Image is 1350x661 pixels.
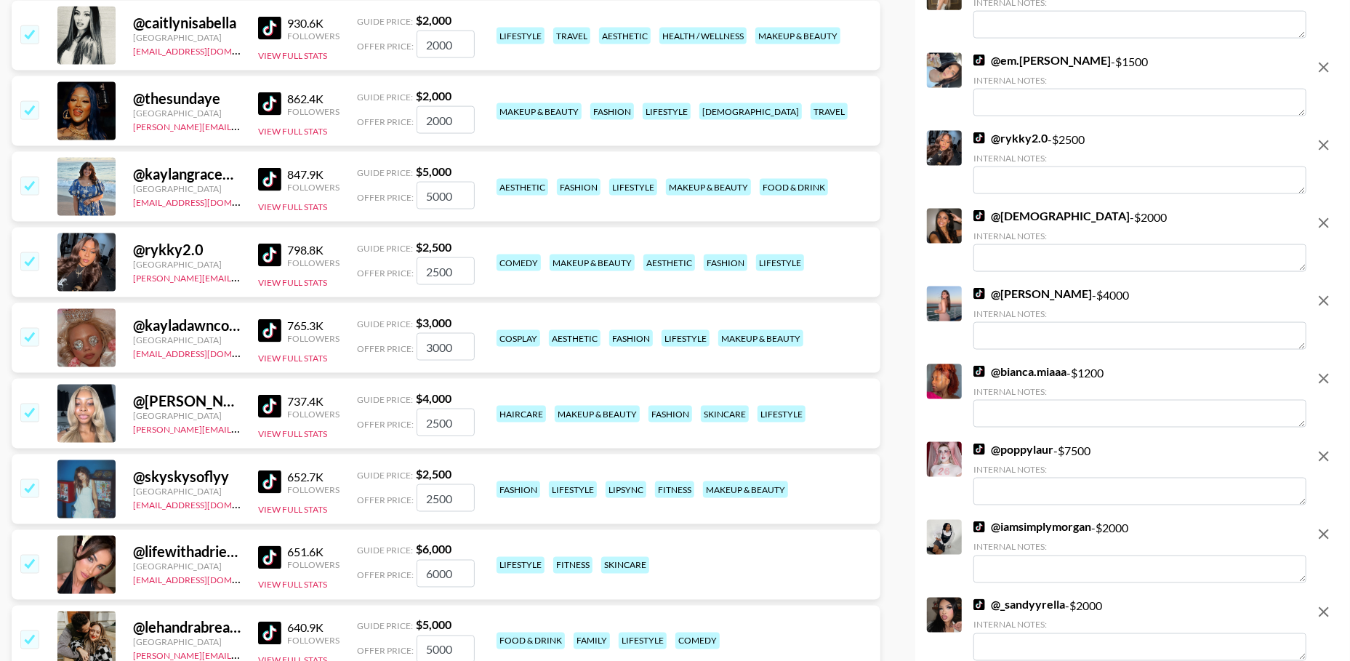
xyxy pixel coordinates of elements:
[258,201,327,212] button: View Full Stats
[1309,53,1338,82] button: remove
[287,16,339,31] div: 930.6K
[973,520,1306,583] div: - $ 2000
[973,209,1306,272] div: - $ 2000
[357,268,414,279] span: Offer Price:
[973,210,985,222] img: TikTok
[416,89,451,103] strong: $ 2,000
[973,520,1091,534] a: @iamsimplymorgan
[655,481,694,498] div: fitness
[287,319,339,333] div: 765.3K
[659,28,747,44] div: health / wellness
[662,330,710,347] div: lifestyle
[416,467,451,481] strong: $ 2,500
[497,103,582,120] div: makeup & beauty
[357,92,413,103] span: Guide Price:
[357,470,413,481] span: Guide Price:
[590,103,634,120] div: fashion
[133,637,241,648] div: [GEOGRAPHIC_DATA]
[287,394,339,409] div: 737.4K
[609,179,657,196] div: lifestyle
[417,257,475,285] input: 2,500
[973,53,1306,116] div: - $ 1500
[1309,598,1338,627] button: remove
[973,153,1306,164] div: Internal Notes:
[643,103,691,120] div: lifestyle
[973,364,1306,428] div: - $ 1200
[258,580,327,590] button: View Full Stats
[609,330,653,347] div: fashion
[287,621,339,636] div: 640.9K
[133,345,279,359] a: [EMAIL_ADDRESS][DOMAIN_NAME]
[416,618,451,632] strong: $ 5,000
[1309,364,1338,393] button: remove
[973,132,985,144] img: TikTok
[258,428,327,439] button: View Full Stats
[973,442,1053,457] a: @poppylaur
[287,545,339,560] div: 651.6K
[811,103,848,120] div: travel
[133,543,241,561] div: @ lifewithadrienne
[287,243,339,257] div: 798.8K
[553,28,590,44] div: travel
[133,194,279,208] a: [EMAIL_ADDRESS][DOMAIN_NAME]
[973,231,1306,241] div: Internal Notes:
[357,167,413,178] span: Guide Price:
[133,572,279,586] a: [EMAIL_ADDRESS][DOMAIN_NAME]
[973,542,1306,553] div: Internal Notes:
[417,409,475,436] input: 4,000
[973,53,1111,68] a: @em.[PERSON_NAME]
[703,481,788,498] div: makeup & beauty
[549,330,600,347] div: aesthetic
[973,620,1306,630] div: Internal Notes:
[416,391,451,405] strong: $ 4,000
[973,308,1306,319] div: Internal Notes:
[258,353,327,364] button: View Full Stats
[258,17,281,40] img: TikTok
[599,28,651,44] div: aesthetic
[258,92,281,116] img: TikTok
[258,168,281,191] img: TikTok
[973,287,1306,350] div: - $ 4000
[133,14,241,32] div: @ caitlynisabella
[555,406,640,422] div: makeup & beauty
[973,444,985,455] img: TikTok
[357,419,414,430] span: Offer Price:
[417,560,475,588] input: 6,000
[133,108,241,119] div: [GEOGRAPHIC_DATA]
[549,481,597,498] div: lifestyle
[258,126,327,137] button: View Full Stats
[357,243,413,254] span: Guide Price:
[1309,209,1338,238] button: remove
[619,633,667,649] div: lifestyle
[357,116,414,127] span: Offer Price:
[550,255,635,271] div: makeup & beauty
[357,545,413,556] span: Guide Price:
[973,364,1066,379] a: @bianca.miaaa
[497,557,545,574] div: lifestyle
[287,470,339,484] div: 652.7K
[258,50,327,61] button: View Full Stats
[133,183,241,194] div: [GEOGRAPHIC_DATA]
[758,406,805,422] div: lifestyle
[133,561,241,572] div: [GEOGRAPHIC_DATA]
[497,330,540,347] div: cosplay
[258,244,281,267] img: TikTok
[417,106,475,134] input: 2,000
[973,599,985,611] img: TikTok
[1309,520,1338,549] button: remove
[287,560,339,571] div: Followers
[133,421,348,435] a: [PERSON_NAME][EMAIL_ADDRESS][DOMAIN_NAME]
[973,131,1306,194] div: - $ 2500
[973,464,1306,475] div: Internal Notes:
[287,92,339,106] div: 862.4K
[357,16,413,27] span: Guide Price:
[133,165,241,183] div: @ kaylangracehedenskog
[133,497,279,510] a: [EMAIL_ADDRESS][DOMAIN_NAME]
[133,270,348,284] a: [PERSON_NAME][EMAIL_ADDRESS][DOMAIN_NAME]
[643,255,695,271] div: aesthetic
[497,406,546,422] div: haircare
[1309,131,1338,160] button: remove
[973,598,1065,612] a: @_sandyyrella
[718,330,803,347] div: makeup & beauty
[133,486,241,497] div: [GEOGRAPHIC_DATA]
